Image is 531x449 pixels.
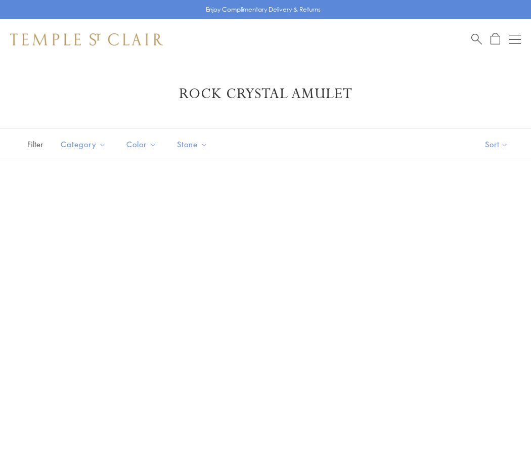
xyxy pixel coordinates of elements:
[491,33,500,46] a: Open Shopping Bag
[25,85,506,103] h1: Rock Crystal Amulet
[509,33,521,46] button: Open navigation
[10,33,163,46] img: Temple St. Clair
[206,5,321,15] p: Enjoy Complimentary Delivery & Returns
[462,129,531,160] button: Show sort by
[119,133,164,156] button: Color
[172,138,215,151] span: Stone
[169,133,215,156] button: Stone
[56,138,114,151] span: Category
[53,133,114,156] button: Category
[471,33,482,46] a: Search
[121,138,164,151] span: Color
